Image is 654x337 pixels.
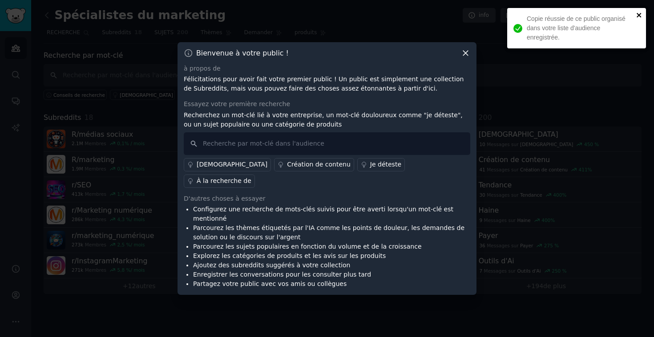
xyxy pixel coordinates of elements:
[184,75,470,93] p: Félicitations pour avoir fait votre premier public ! Un public est simplement une collection de S...
[193,242,470,251] li: Parcourez les sujets populaires en fonction du volume et de la croissance
[274,158,354,171] a: Création de contenu
[636,12,642,19] button: FERMER
[184,99,470,109] div: Essayez votre première recherche
[184,132,470,155] input: Recherche par mot-clé dans l'audience
[184,194,470,203] div: D'autres choses à essayer
[370,160,401,169] div: Je déteste
[193,251,470,261] li: Explorez les catégories de produits et les avis sur les produits
[196,48,289,58] h3: Bienvenue à votre public !
[184,111,470,129] p: Recherchez un mot-clé lié à votre entreprise, un mot-clé douloureux comme "je déteste", ou un suj...
[193,223,470,242] li: Parcourez les thèmes étiquetés par l'IA comme les points de douleur, les demandes de solution ou ...
[197,160,267,169] div: [DEMOGRAPHIC_DATA]
[287,160,351,169] div: Création de contenu
[357,158,405,171] a: Je déteste
[193,270,470,279] li: Enregistrer les conversations pour les consulter plus tard
[193,205,470,223] li: Configurez une recherche de mots-clés suivis pour être averti lorsqu'un mot-clé est mentionné
[193,261,470,270] li: Ajoutez des subreddits suggérés à votre collection
[184,158,271,171] a: [DEMOGRAPHIC_DATA]
[184,64,470,73] div: à propos de
[197,176,251,186] div: À la recherche de
[184,174,255,188] a: À la recherche de
[527,14,634,42] div: Copie réussie de ce public organisé dans votre liste d'audience enregistrée.
[193,279,470,289] li: Partagez votre public avec vos amis ou collègues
